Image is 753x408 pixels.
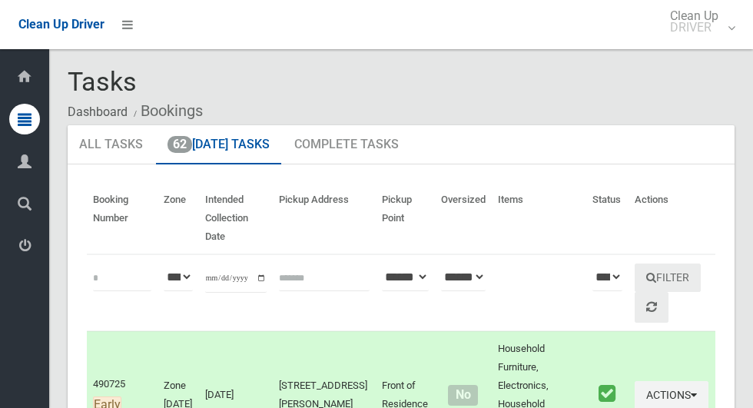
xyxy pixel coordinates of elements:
[599,383,615,403] i: Booking marked as collected.
[156,125,281,165] a: 62[DATE] Tasks
[448,385,478,406] span: No
[441,389,486,402] h4: Normal sized
[18,13,104,36] a: Clean Up Driver
[586,183,629,254] th: Status
[68,125,154,165] a: All Tasks
[662,10,734,33] span: Clean Up
[376,183,435,254] th: Pickup Point
[629,183,715,254] th: Actions
[18,17,104,32] span: Clean Up Driver
[158,183,199,254] th: Zone
[283,125,410,165] a: Complete Tasks
[635,264,701,292] button: Filter
[130,97,203,125] li: Bookings
[492,183,586,254] th: Items
[68,66,137,97] span: Tasks
[199,183,274,254] th: Intended Collection Date
[168,136,192,153] span: 62
[87,183,158,254] th: Booking Number
[435,183,492,254] th: Oversized
[670,22,718,33] small: DRIVER
[68,104,128,119] a: Dashboard
[273,183,376,254] th: Pickup Address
